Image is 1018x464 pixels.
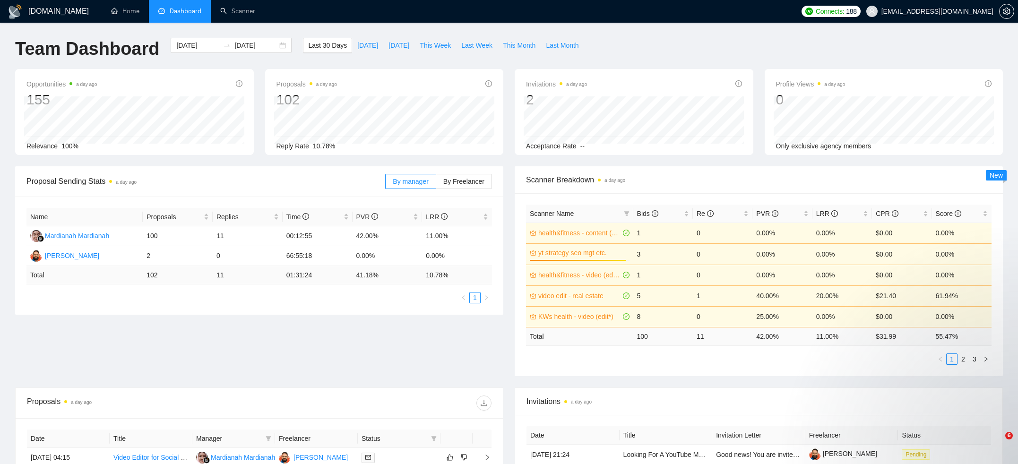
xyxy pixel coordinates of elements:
span: info-circle [236,80,242,87]
td: 0.00% [932,223,992,243]
span: Proposals [147,212,202,222]
span: This Month [503,40,535,51]
div: 0 [776,91,845,109]
td: 0.00% [932,243,992,265]
div: 102 [276,91,337,109]
span: check-circle [623,292,630,299]
td: 0 [693,265,752,285]
th: Proposals [143,208,213,226]
span: right [483,295,489,301]
time: a day ago [316,82,337,87]
span: swap-right [223,42,231,49]
span: mail [365,455,371,460]
span: PVR [756,210,778,217]
span: Invitations [526,78,587,90]
span: Invitations [526,395,991,407]
span: LRR [816,210,838,217]
td: 100 [633,327,693,345]
time: a day ago [76,82,97,87]
td: 8 [633,306,693,327]
td: 00:12:55 [283,226,353,246]
a: AT[PERSON_NAME] [30,251,99,259]
span: Acceptance Rate [526,142,577,150]
td: 11 [213,266,283,284]
span: dashboard [158,8,165,14]
h1: Team Dashboard [15,38,159,60]
span: Scanner Breakdown [526,174,992,186]
span: left [461,295,466,301]
a: Looking For A YouTube Manager [623,451,719,458]
td: $0.00 [872,243,932,265]
time: a day ago [71,400,92,405]
div: [PERSON_NAME] [45,250,99,261]
td: 11.00 % [812,327,872,345]
td: 5 [633,285,693,306]
img: AT [279,452,291,464]
span: check-circle [623,230,630,236]
span: to [223,42,231,49]
td: Total [26,266,143,284]
th: Status [898,426,991,445]
span: crown [530,272,536,278]
span: LRR [426,213,448,221]
span: info-circle [985,80,992,87]
a: [PERSON_NAME] [809,450,877,457]
a: health&fitness - content (creat*) [538,228,621,238]
td: 40.00% [752,285,812,306]
td: 3 [633,243,693,265]
td: 0.00% [812,223,872,243]
img: MM [196,452,208,464]
span: filter [266,436,271,441]
div: Mardianah Mardianah [211,452,275,463]
th: Title [620,426,713,445]
th: Name [26,208,143,226]
span: info-circle [441,213,448,220]
td: 0 [213,246,283,266]
span: info-circle [955,210,961,217]
input: Start date [176,40,219,51]
td: 0.00% [752,243,812,265]
span: info-circle [302,213,309,220]
td: Total [526,327,633,345]
span: info-circle [892,210,898,217]
span: crown [530,249,536,256]
button: Last Month [541,38,584,53]
span: crown [530,313,536,320]
span: like [447,454,453,461]
button: setting [999,4,1014,19]
span: Time [286,213,309,221]
span: Dashboard [170,7,201,15]
button: This Week [414,38,456,53]
td: 0.00% [752,265,812,285]
button: [DATE] [352,38,383,53]
time: a day ago [571,399,592,404]
span: Proposal Sending Stats [26,175,385,187]
td: 10.78 % [422,266,492,284]
span: crown [530,292,536,299]
span: By manager [393,178,428,185]
span: Profile Views [776,78,845,90]
button: right [481,292,492,303]
td: 0.00% [812,306,872,327]
span: check-circle [623,272,630,278]
img: c17AIh_ouQ017qqbpv5dMJlAJ0SuX4WyoetzhtvdeibNELc2-8z4mi3iZNxsod4H8W [809,448,821,460]
td: 100 [143,226,213,246]
span: This Week [420,40,451,51]
button: download [476,395,492,411]
th: Date [27,430,110,448]
span: Connects: [816,6,844,17]
span: Scanner Name [530,210,574,217]
td: 0 [693,223,752,243]
a: homeHome [111,7,139,15]
td: 66:55:18 [283,246,353,266]
span: -- [580,142,585,150]
span: setting [1000,8,1014,15]
li: Next Page [481,292,492,303]
span: Opportunities [26,78,97,90]
button: like [444,452,456,463]
td: 1 [693,285,752,306]
a: KWs health - video (edit*) [538,311,621,322]
td: 0.00% [812,265,872,285]
td: 0.00% [752,223,812,243]
span: info-circle [772,210,778,217]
